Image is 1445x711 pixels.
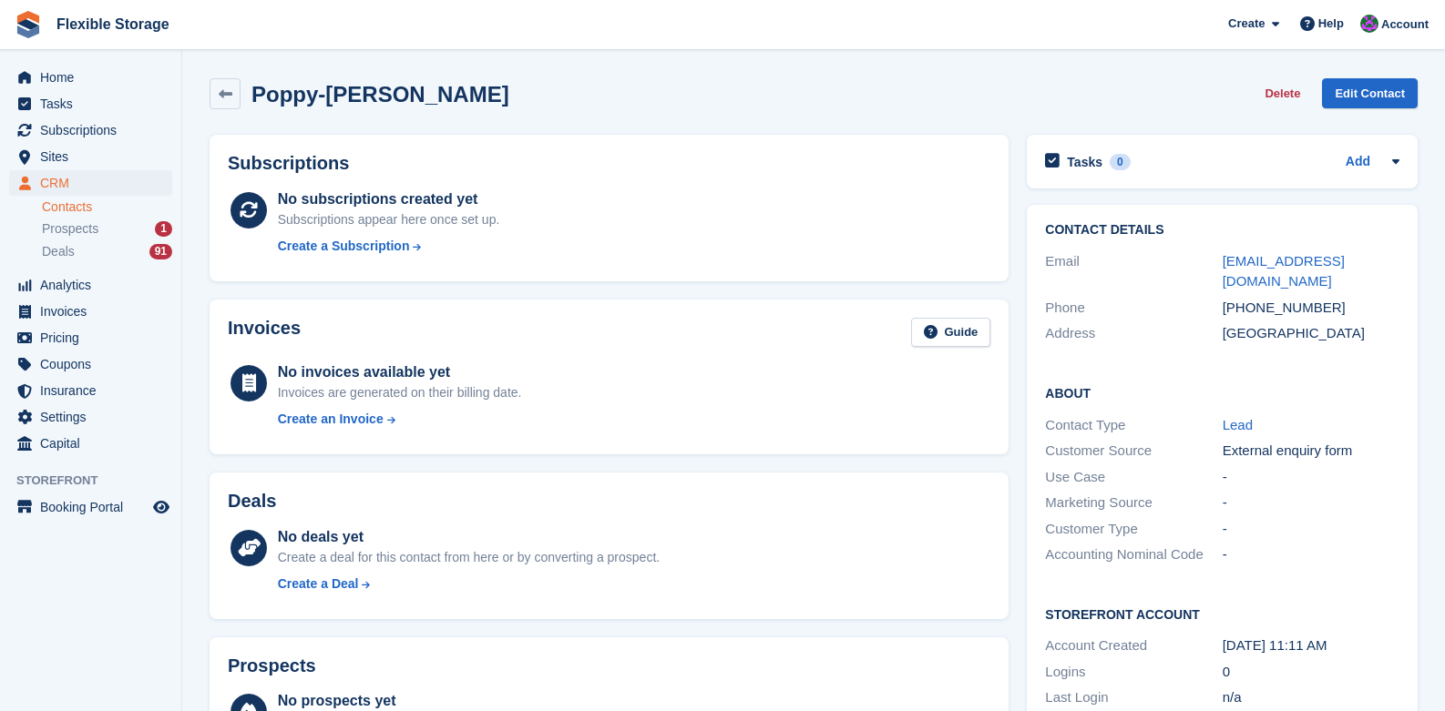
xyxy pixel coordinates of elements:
h2: Storefront Account [1045,604,1399,623]
a: menu [9,65,172,90]
div: 1 [155,221,172,237]
button: Delete [1257,78,1307,108]
span: Booking Portal [40,494,149,520]
a: menu [9,351,172,377]
a: Edit Contact [1322,78,1418,108]
a: Deals 91 [42,242,172,261]
div: Create a deal for this contact from here or by converting a prospect. [278,548,660,567]
a: menu [9,117,172,143]
h2: About [1045,383,1399,401]
a: menu [9,325,172,350]
a: Add [1346,152,1370,173]
div: Last Login [1045,687,1222,708]
div: External enquiry form [1223,441,1399,462]
a: Create a Deal [278,574,660,594]
div: - [1223,467,1399,488]
span: Deals [42,243,75,260]
div: No invoices available yet [278,361,522,383]
div: Use Case [1045,467,1222,488]
span: Analytics [40,272,149,298]
a: Contacts [42,198,172,216]
span: Account [1381,15,1429,34]
div: Account Created [1045,635,1222,656]
div: Create a Deal [278,574,359,594]
h2: Subscriptions [228,153,990,174]
h2: Invoices [228,318,301,348]
a: menu [9,299,172,324]
div: Create a Subscription [278,237,410,256]
a: menu [9,404,172,430]
div: Accounting Nominal Code [1045,544,1222,565]
div: - [1223,519,1399,540]
span: Invoices [40,299,149,324]
span: Storefront [16,472,181,490]
div: Phone [1045,298,1222,319]
div: Address [1045,323,1222,344]
a: Guide [911,318,991,348]
a: Create a Subscription [278,237,500,256]
a: menu [9,91,172,117]
span: Create [1228,15,1265,33]
a: Prospects 1 [42,219,172,239]
div: - [1223,493,1399,513]
span: Pricing [40,325,149,350]
span: Help [1318,15,1344,33]
h2: Deals [228,491,276,512]
div: No subscriptions created yet [278,188,500,210]
span: Settings [40,404,149,430]
div: Email [1045,251,1222,292]
span: Sites [40,144,149,169]
span: Prospects [42,220,98,238]
span: Coupons [40,351,149,377]
a: menu [9,494,172,520]
div: Create an Invoice [278,410,384,429]
img: Daniel Douglas [1360,15,1378,33]
div: Marketing Source [1045,493,1222,513]
a: menu [9,272,172,298]
a: Flexible Storage [49,9,177,39]
div: No deals yet [278,526,660,548]
span: Subscriptions [40,117,149,143]
a: Create an Invoice [278,410,522,429]
h2: Poppy-[PERSON_NAME] [251,82,509,107]
div: - [1223,544,1399,565]
span: Insurance [40,378,149,403]
a: Lead [1223,417,1253,432]
h2: Prospects [228,655,316,676]
a: menu [9,378,172,403]
div: Invoices are generated on their billing date. [278,383,522,402]
div: Customer Source [1045,441,1222,462]
div: Subscriptions appear here once set up. [278,210,500,229]
a: menu [9,170,172,196]
div: 91 [149,244,172,259]
div: [DATE] 11:11 AM [1223,635,1399,656]
div: Logins [1045,662,1222,683]
span: Tasks [40,91,149,117]
span: Capital [40,431,149,456]
div: [GEOGRAPHIC_DATA] [1223,323,1399,344]
div: Contact Type [1045,415,1222,436]
h2: Tasks [1067,154,1102,170]
a: menu [9,431,172,456]
span: Home [40,65,149,90]
a: menu [9,144,172,169]
div: 0 [1223,662,1399,683]
div: [PHONE_NUMBER] [1223,298,1399,319]
img: stora-icon-8386f47178a22dfd0bd8f6a31ec36ba5ce8667c1dd55bd0f319d3a0aa187defe.svg [15,11,42,38]
span: CRM [40,170,149,196]
div: n/a [1223,687,1399,708]
a: [EMAIL_ADDRESS][DOMAIN_NAME] [1223,253,1345,289]
div: Customer Type [1045,519,1222,540]
a: Preview store [150,496,172,518]
div: 0 [1110,154,1131,170]
h2: Contact Details [1045,223,1399,238]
